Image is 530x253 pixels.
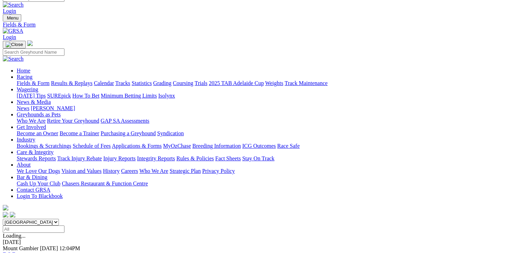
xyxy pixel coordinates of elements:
[132,80,152,86] a: Statistics
[192,143,241,149] a: Breeding Information
[209,80,264,86] a: 2025 TAB Adelaide Cup
[47,93,71,99] a: SUREpick
[17,99,51,105] a: News & Media
[60,130,99,136] a: Become a Trainer
[242,143,276,149] a: ICG Outcomes
[40,245,58,251] span: [DATE]
[173,80,193,86] a: Coursing
[72,143,110,149] a: Schedule of Fees
[17,130,527,137] div: Get Involved
[17,74,32,80] a: Racing
[170,168,201,174] a: Strategic Plan
[158,93,175,99] a: Isolynx
[17,124,46,130] a: Get Involved
[194,80,207,86] a: Trials
[17,174,47,180] a: Bar & Dining
[31,105,75,111] a: [PERSON_NAME]
[17,105,527,112] div: News & Media
[17,155,527,162] div: Care & Integrity
[17,80,527,86] div: Racing
[101,118,149,124] a: GAP SA Assessments
[3,239,527,245] div: [DATE]
[17,162,31,168] a: About
[3,245,39,251] span: Mount Gambier
[3,56,24,62] img: Search
[202,168,235,174] a: Privacy Policy
[3,14,21,22] button: Toggle navigation
[153,80,171,86] a: Grading
[17,118,46,124] a: Who We Are
[3,2,24,8] img: Search
[17,193,63,199] a: Login To Blackbook
[17,105,29,111] a: News
[285,80,328,86] a: Track Maintenance
[47,118,99,124] a: Retire Your Greyhound
[17,137,35,143] a: Industry
[112,143,162,149] a: Applications & Forms
[6,42,23,47] img: Close
[27,40,33,46] img: logo-grsa-white.png
[7,15,18,21] span: Menu
[17,181,60,186] a: Cash Up Your Club
[3,41,26,48] button: Toggle navigation
[94,80,114,86] a: Calendar
[17,118,527,124] div: Greyhounds as Pets
[3,22,527,28] a: Fields & Form
[17,168,527,174] div: About
[72,93,100,99] a: How To Bet
[3,28,23,34] img: GRSA
[17,93,527,99] div: Wagering
[101,93,157,99] a: Minimum Betting Limits
[17,112,61,117] a: Greyhounds as Pets
[17,80,49,86] a: Fields & Form
[176,155,214,161] a: Rules & Policies
[17,149,54,155] a: Care & Integrity
[163,143,191,149] a: MyOzChase
[57,155,102,161] a: Track Injury Rebate
[17,155,56,161] a: Stewards Reports
[10,212,15,217] img: twitter.svg
[157,130,184,136] a: Syndication
[121,168,138,174] a: Careers
[62,181,148,186] a: Chasers Restaurant & Function Centre
[242,155,274,161] a: Stay On Track
[17,181,527,187] div: Bar & Dining
[277,143,299,149] a: Race Safe
[17,143,71,149] a: Bookings & Scratchings
[139,168,168,174] a: Who We Are
[17,143,527,149] div: Industry
[215,155,241,161] a: Fact Sheets
[61,168,101,174] a: Vision and Values
[17,187,50,193] a: Contact GRSA
[59,245,80,251] span: 12:04PM
[101,130,156,136] a: Purchasing a Greyhound
[103,155,136,161] a: Injury Reports
[3,8,16,14] a: Login
[3,205,8,210] img: logo-grsa-white.png
[265,80,283,86] a: Weights
[137,155,175,161] a: Integrity Reports
[17,168,60,174] a: We Love Our Dogs
[3,212,8,217] img: facebook.svg
[3,225,64,233] input: Select date
[51,80,92,86] a: Results & Replays
[3,48,64,56] input: Search
[3,34,16,40] a: Login
[17,93,46,99] a: [DATE] Tips
[115,80,130,86] a: Tracks
[17,86,38,92] a: Wagering
[17,68,30,74] a: Home
[103,168,120,174] a: History
[17,130,58,136] a: Become an Owner
[3,233,25,239] span: Loading...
